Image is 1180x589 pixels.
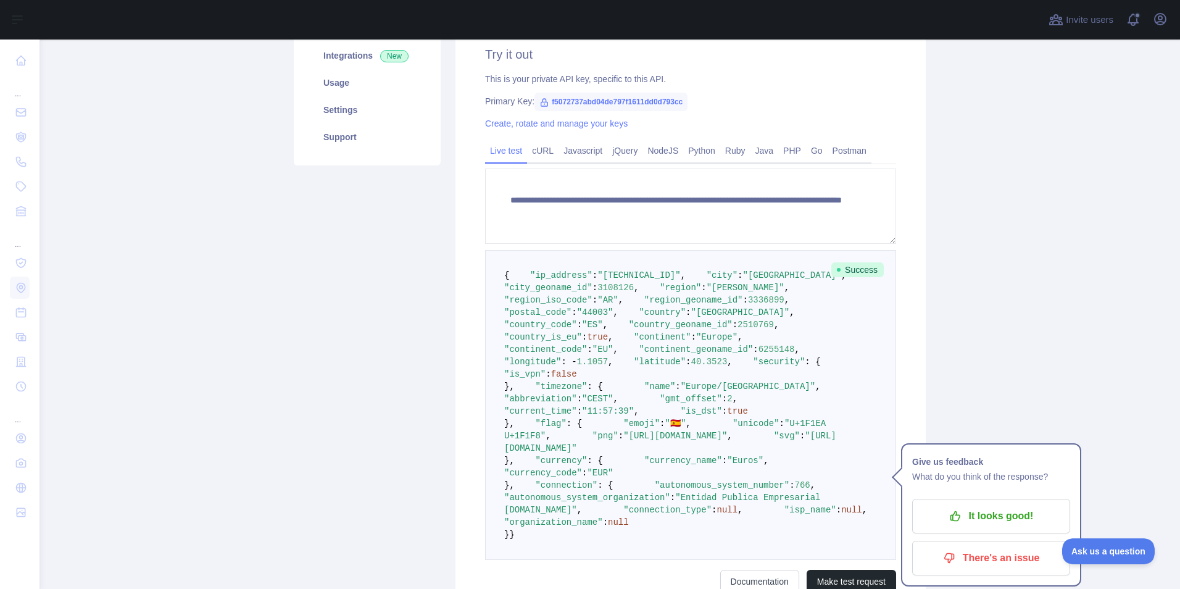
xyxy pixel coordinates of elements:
[733,320,737,330] span: :
[831,262,884,277] span: Success
[504,320,577,330] span: "country_code"
[587,468,613,478] span: "EUR"
[733,419,779,428] span: "unicode"
[504,394,577,404] span: "abbreviation"
[912,454,1070,469] h1: Give us feedback
[504,419,515,428] span: },
[608,332,613,342] span: ,
[504,480,515,490] span: },
[639,307,686,317] span: "country"
[1046,10,1116,30] button: Invite users
[681,382,815,391] span: "Europe/[GEOGRAPHIC_DATA]"
[309,42,426,69] a: Integrations New
[613,307,618,317] span: ,
[629,320,733,330] span: "country_geoname_id"
[733,394,737,404] span: ,
[535,480,597,490] span: "connection"
[795,480,810,490] span: 766
[779,419,784,428] span: :
[660,419,665,428] span: :
[559,141,607,161] a: Javascript
[597,295,618,305] span: "AR"
[712,505,717,515] span: :
[504,530,509,540] span: }
[634,332,691,342] span: "continent"
[722,394,727,404] span: :
[504,468,582,478] span: "currency_code"
[707,283,784,293] span: "[PERSON_NAME]"
[577,307,613,317] span: "44003"
[727,431,732,441] span: ,
[485,95,896,107] div: Primary Key:
[727,456,763,466] span: "Euros"
[597,270,680,280] span: "[TECHNICAL_ID]"
[546,431,551,441] span: ,
[912,499,1070,533] button: It looks good!
[639,345,753,354] span: "continent_geoname_id"
[597,283,634,293] span: 3108126
[789,307,794,317] span: ,
[577,505,582,515] span: ,
[587,345,592,354] span: :
[720,141,750,161] a: Ruby
[577,320,582,330] span: :
[753,345,758,354] span: :
[504,345,587,354] span: "continent_code"
[737,332,742,342] span: ,
[1062,538,1155,564] iframe: Toggle Customer Support
[380,50,409,62] span: New
[778,141,806,161] a: PHP
[784,283,789,293] span: ,
[696,332,737,342] span: "Europe"
[634,357,686,367] span: "latitude"
[504,295,592,305] span: "region_iso_code"
[577,357,608,367] span: 1.1057
[504,406,577,416] span: "current_time"
[603,320,608,330] span: ,
[644,456,722,466] span: "currency_name"
[10,74,30,99] div: ...
[683,141,720,161] a: Python
[912,469,1070,484] p: What do you think of the response?
[577,394,582,404] span: :
[805,357,820,367] span: : {
[623,431,727,441] span: "[URL][DOMAIN_NAME]"
[722,406,727,416] span: :
[530,270,592,280] span: "ip_address"
[504,493,670,503] span: "autonomous_system_organization"
[1066,13,1113,27] span: Invite users
[504,283,592,293] span: "city_geoname_id"
[587,382,602,391] span: : {
[504,307,571,317] span: "postal_code"
[546,369,551,379] span: :
[504,517,603,527] span: "organization_name"
[727,357,732,367] span: ,
[309,96,426,123] a: Settings
[587,332,608,342] span: true
[774,320,779,330] span: ,
[592,431,618,441] span: "png"
[750,141,779,161] a: Java
[800,431,805,441] span: :
[504,382,515,391] span: },
[567,419,582,428] span: : {
[551,369,577,379] span: false
[727,406,748,416] span: true
[737,320,774,330] span: 2510769
[587,456,602,466] span: : {
[485,119,628,128] a: Create, rotate and manage your keys
[686,307,691,317] span: :
[737,505,742,515] span: ,
[691,357,728,367] span: 40.3523
[815,382,820,391] span: ,
[758,345,795,354] span: 6255148
[623,419,660,428] span: "emoji"
[309,123,426,151] a: Support
[660,283,701,293] span: "region"
[634,283,639,293] span: ,
[727,394,732,404] span: 2
[921,548,1061,569] p: There's an issue
[535,456,587,466] span: "currency"
[608,357,613,367] span: ,
[582,406,634,416] span: "11:57:39"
